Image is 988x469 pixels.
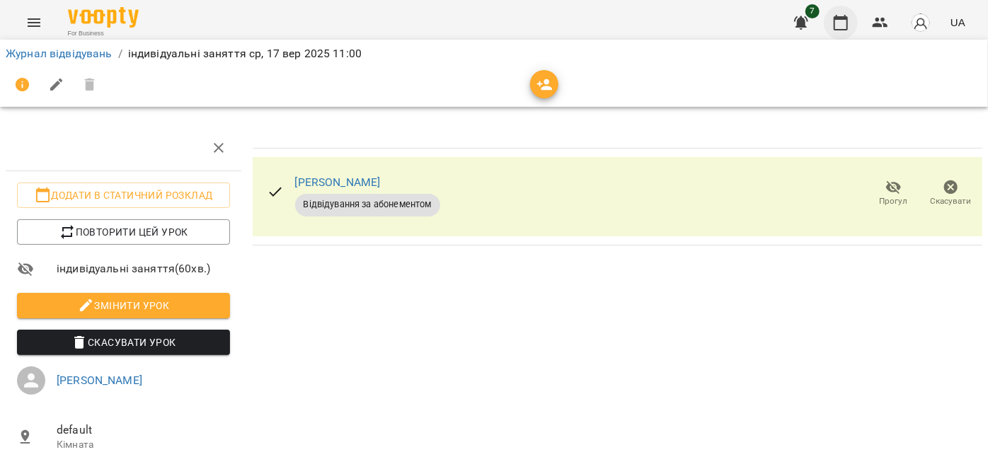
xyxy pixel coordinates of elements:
[295,198,440,211] span: Відвідування за абонементом
[922,174,980,214] button: Скасувати
[911,13,931,33] img: avatar_s.png
[118,45,122,62] li: /
[57,422,230,439] span: default
[57,374,142,387] a: [PERSON_NAME]
[28,187,219,204] span: Додати в статичний розклад
[68,29,139,38] span: For Business
[17,183,230,208] button: Додати в статичний розклад
[17,330,230,355] button: Скасувати Урок
[57,438,230,452] p: Кімната
[6,45,982,62] nav: breadcrumb
[295,175,381,189] a: [PERSON_NAME]
[17,6,51,40] button: Menu
[931,195,972,207] span: Скасувати
[28,297,219,314] span: Змінити урок
[880,195,908,207] span: Прогул
[28,334,219,351] span: Скасувати Урок
[805,4,820,18] span: 7
[57,260,230,277] span: індивідуальні заняття ( 60 хв. )
[17,293,230,318] button: Змінити урок
[28,224,219,241] span: Повторити цей урок
[128,45,362,62] p: індивідуальні заняття ср, 17 вер 2025 11:00
[17,219,230,245] button: Повторити цей урок
[68,7,139,28] img: Voopty Logo
[945,9,971,35] button: UA
[865,174,922,214] button: Прогул
[950,15,965,30] span: UA
[6,47,113,60] a: Журнал відвідувань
